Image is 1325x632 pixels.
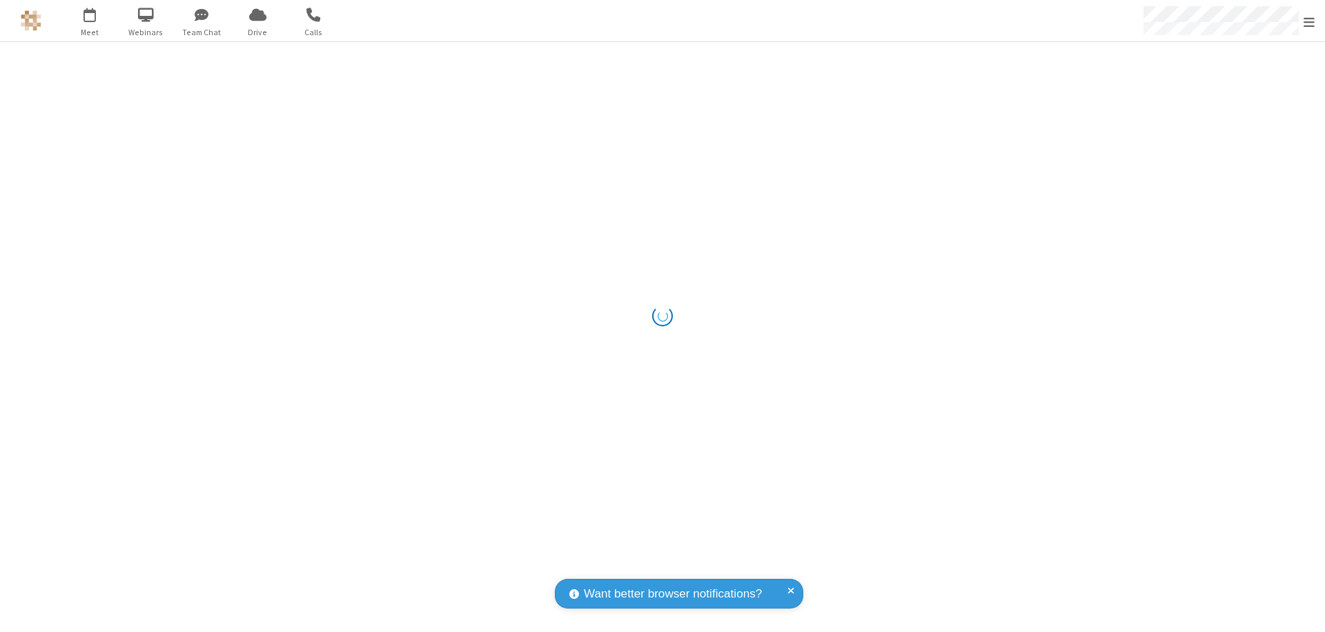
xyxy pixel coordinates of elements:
[584,585,762,603] span: Want better browser notifications?
[21,10,41,31] img: QA Selenium DO NOT DELETE OR CHANGE
[176,26,228,39] span: Team Chat
[288,26,340,39] span: Calls
[120,26,172,39] span: Webinars
[64,26,116,39] span: Meet
[232,26,284,39] span: Drive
